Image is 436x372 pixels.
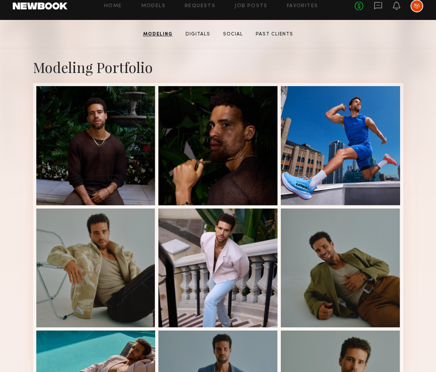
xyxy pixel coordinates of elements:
[104,4,122,9] a: Home
[182,31,213,38] a: Digitals
[140,31,176,38] a: Modeling
[141,4,166,9] a: Models
[235,4,268,9] a: Job Posts
[185,4,215,9] a: Requests
[220,31,246,38] a: Social
[33,58,403,77] div: Modeling Portfolio
[253,31,296,38] a: Past Clients
[287,4,318,9] a: Favorites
